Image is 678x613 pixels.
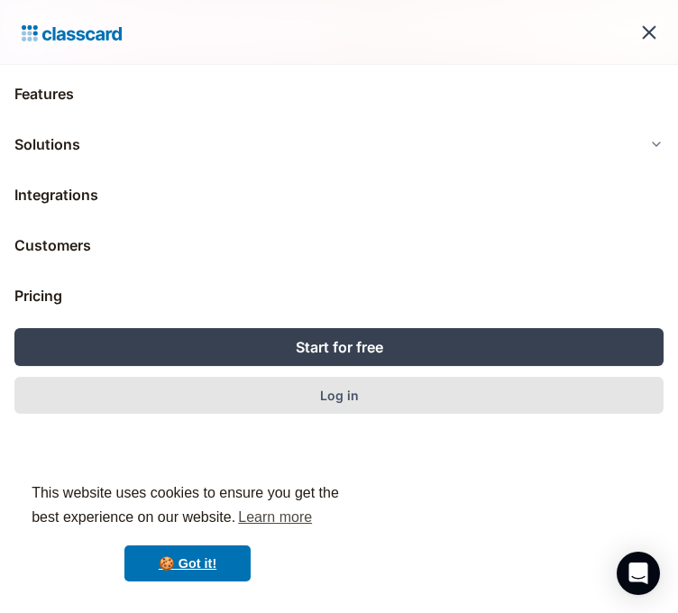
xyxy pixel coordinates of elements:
a: Logo [14,20,122,45]
a: Start for free [14,328,664,366]
div: menu [628,11,664,54]
a: learn more about cookies [235,504,315,531]
div: Log in [320,386,359,405]
span: This website uses cookies to ensure you get the best experience on our website. [32,482,344,531]
div: cookieconsent [14,465,361,599]
div: Open Intercom Messenger [617,552,660,595]
a: Pricing [14,274,664,317]
div: Solutions [14,133,80,155]
a: dismiss cookie message [124,545,251,581]
div: Start for free [296,336,383,358]
a: Customers [14,224,664,267]
a: Log in [14,377,664,414]
div: Solutions [14,123,664,166]
a: Integrations [14,173,664,216]
a: Features [14,72,664,115]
